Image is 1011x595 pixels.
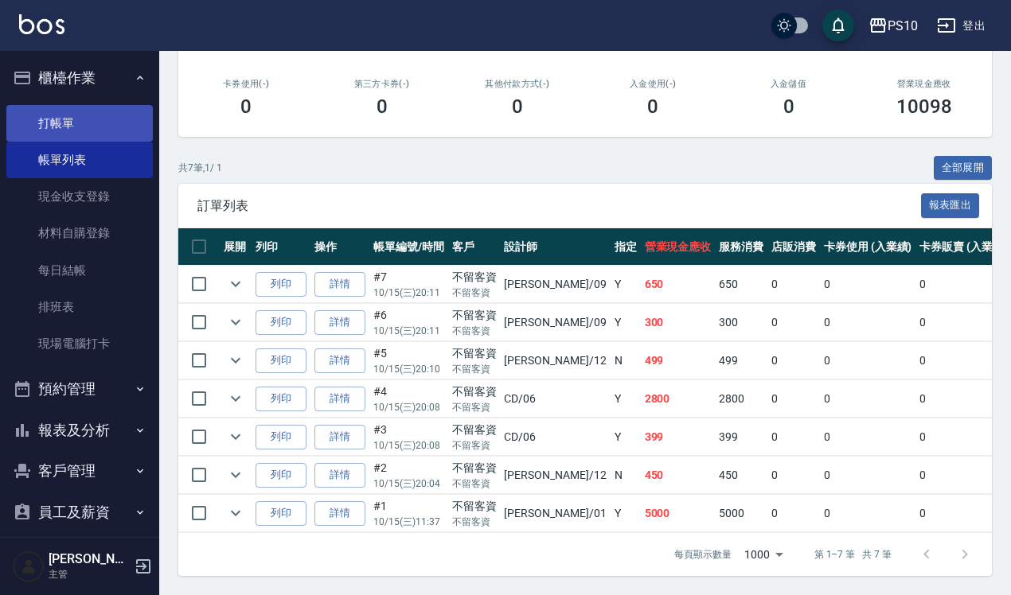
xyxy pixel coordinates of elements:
td: Y [611,304,641,341]
div: 不留客資 [452,460,497,476]
td: 0 [767,304,820,341]
div: 不留客資 [452,307,497,324]
a: 詳情 [314,463,365,488]
div: 1000 [738,533,789,576]
td: [PERSON_NAME] /09 [500,304,610,341]
th: 卡券使用 (入業績) [820,228,916,266]
a: 每日結帳 [6,252,153,289]
th: 列印 [252,228,310,266]
button: expand row [224,425,248,449]
td: 0 [767,380,820,418]
td: 0 [820,342,916,379]
button: 列印 [256,310,306,335]
td: 0 [767,457,820,494]
td: [PERSON_NAME] /12 [500,457,610,494]
button: expand row [224,463,248,487]
td: #7 [369,266,448,303]
p: 不留客資 [452,476,497,491]
button: 列印 [256,387,306,411]
th: 帳單編號/時間 [369,228,448,266]
button: 客戶管理 [6,450,153,492]
td: #4 [369,380,448,418]
button: expand row [224,387,248,410]
p: 10/15 (三) 20:04 [373,476,444,491]
td: 650 [715,266,767,303]
p: 10/15 (三) 20:08 [373,438,444,453]
p: 不留客資 [452,324,497,338]
p: 10/15 (三) 20:10 [373,362,444,376]
td: 0 [820,495,916,532]
div: PS10 [888,16,918,36]
h2: 卡券使用(-) [197,79,295,89]
p: 主管 [49,567,130,581]
button: 登出 [931,11,992,41]
button: expand row [224,501,248,525]
td: 5000 [715,495,767,532]
th: 服務消費 [715,228,767,266]
td: 300 [641,304,716,341]
button: 預約管理 [6,368,153,410]
h3: 10098 [896,95,952,118]
th: 指定 [611,228,641,266]
a: 排班表 [6,289,153,325]
a: 詳情 [314,348,365,373]
p: 不留客資 [452,515,497,529]
button: 列印 [256,463,306,488]
h2: 入金儲值 [740,79,837,89]
h3: 0 [377,95,388,118]
button: expand row [224,348,248,372]
a: 詳情 [314,501,365,526]
th: 店販消費 [767,228,820,266]
a: 詳情 [314,272,365,297]
th: 客戶 [448,228,501,266]
button: 全部展開 [934,156,993,181]
div: 不留客資 [452,345,497,362]
button: expand row [224,310,248,334]
h2: 入金使用(-) [604,79,701,89]
td: 650 [641,266,716,303]
td: 2800 [715,380,767,418]
button: 列印 [256,272,306,297]
a: 材料自購登錄 [6,215,153,251]
h3: 0 [512,95,523,118]
td: 0 [820,380,916,418]
a: 詳情 [314,310,365,335]
p: 共 7 筆, 1 / 1 [178,161,222,175]
p: 10/15 (三) 11:37 [373,515,444,529]
a: 詳情 [314,387,365,411]
div: 不留客資 [452,383,497,400]
h3: 0 [240,95,252,118]
td: 5000 [641,495,716,532]
p: 不留客資 [452,400,497,414]
td: Y [611,418,641,456]
p: 10/15 (三) 20:08 [373,400,444,414]
p: 第 1–7 筆 共 7 筆 [814,547,892,562]
td: 0 [767,342,820,379]
div: 不留客資 [452,422,497,438]
td: 0 [820,304,916,341]
td: #1 [369,495,448,532]
td: #2 [369,457,448,494]
p: 10/15 (三) 20:11 [373,324,444,338]
td: [PERSON_NAME] /12 [500,342,610,379]
td: #6 [369,304,448,341]
p: 不留客資 [452,438,497,453]
td: 0 [767,495,820,532]
td: Y [611,380,641,418]
a: 現場電腦打卡 [6,325,153,362]
td: CD /06 [500,418,610,456]
h3: 0 [783,95,794,118]
h2: 營業現金應收 [876,79,973,89]
td: 499 [715,342,767,379]
td: 399 [641,418,716,456]
button: expand row [224,272,248,296]
td: N [611,457,641,494]
button: save [822,10,854,41]
td: [PERSON_NAME] /01 [500,495,610,532]
td: N [611,342,641,379]
span: 訂單列表 [197,198,921,214]
a: 帳單列表 [6,142,153,178]
td: CD /06 [500,380,610,418]
div: 不留客資 [452,269,497,286]
th: 設計師 [500,228,610,266]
